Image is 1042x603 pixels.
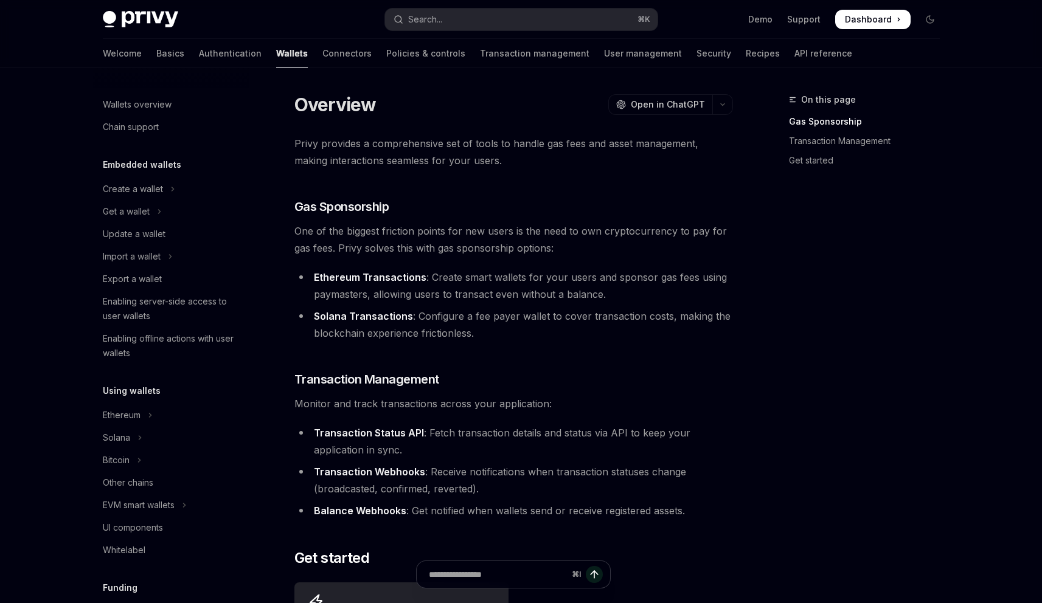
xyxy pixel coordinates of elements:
[314,505,406,517] strong: Balance Webhooks
[103,543,145,557] div: Whitelabel
[920,10,940,29] button: Toggle dark mode
[103,294,241,323] div: Enabling server-side access to user wallets
[789,131,950,151] a: Transaction Management
[93,178,249,200] button: Toggle Create a wallet section
[637,15,650,24] span: ⌘ K
[103,453,130,467] div: Bitcoin
[103,272,162,286] div: Export a wallet
[93,404,249,426] button: Toggle Ethereum section
[103,331,241,360] div: Enabling offline actions with user wallets
[93,201,249,222] button: Toggle Get a wallet section
[103,475,153,490] div: Other chains
[93,223,249,245] a: Update a wallet
[93,291,249,327] a: Enabling server-side access to user wallets
[294,502,733,519] li: : Get notified when wallets send or receive registered assets.
[294,222,733,257] span: One of the biggest friction points for new users is the need to own cryptocurrency to pay for gas...
[294,548,369,568] span: Get started
[103,581,137,595] h5: Funding
[103,498,175,512] div: EVM smart wallets
[103,430,130,445] div: Solana
[103,120,159,134] div: Chain support
[294,424,733,458] li: : Fetch transaction details and status via API to keep your application in sync.
[586,566,603,583] button: Send message
[794,39,852,68] a: API reference
[696,39,731,68] a: Security
[294,94,377,115] h1: Overview
[103,157,181,172] h5: Embedded wallets
[93,449,249,471] button: Toggle Bitcoin section
[103,11,178,28] img: dark logo
[631,98,705,111] span: Open in ChatGPT
[314,271,426,283] strong: Ethereum Transactions
[789,112,950,131] a: Gas Sponsorship
[314,427,424,439] strong: Transaction Status API
[787,13,821,26] a: Support
[386,39,465,68] a: Policies & controls
[314,466,425,478] strong: Transaction Webhooks
[93,517,249,539] a: UI components
[103,39,142,68] a: Welcome
[294,371,439,388] span: Transaction Management
[429,561,567,588] input: Ask a question...
[801,92,856,107] span: On this page
[608,94,712,115] button: Open in ChatGPT
[103,227,165,241] div: Update a wallet
[103,204,150,219] div: Get a wallet
[314,310,413,322] strong: Solana Transactions
[103,384,161,398] h5: Using wallets
[294,308,733,342] li: : Configure a fee payer wallet to cover transaction costs, making the blockchain experience frict...
[103,408,141,422] div: Ethereum
[294,269,733,303] li: : Create smart wallets for your users and sponsor gas fees using paymasters, allowing users to tr...
[604,39,682,68] a: User management
[385,9,658,30] button: Open search
[746,39,780,68] a: Recipes
[103,182,163,196] div: Create a wallet
[789,151,950,170] a: Get started
[276,39,308,68] a: Wallets
[93,268,249,290] a: Export a wallet
[294,198,389,215] span: Gas Sponsorship
[93,94,249,115] a: Wallets overview
[93,116,249,138] a: Chain support
[93,539,249,561] a: Whitelabel
[480,39,589,68] a: Transaction management
[845,13,892,26] span: Dashboard
[199,39,262,68] a: Authentication
[294,463,733,497] li: : Receive notifications when transaction statuses change (broadcasted, confirmed, reverted).
[93,328,249,364] a: Enabling offline actions with user wallets
[748,13,773,26] a: Demo
[322,39,372,68] a: Connectors
[408,12,442,27] div: Search...
[103,97,172,112] div: Wallets overview
[93,472,249,494] a: Other chains
[294,135,733,169] span: Privy provides a comprehensive set of tools to handle gas fees and asset management, making inter...
[835,10,911,29] a: Dashboard
[93,427,249,449] button: Toggle Solana section
[93,494,249,516] button: Toggle EVM smart wallets section
[103,520,163,535] div: UI components
[294,395,733,412] span: Monitor and track transactions across your application:
[93,246,249,267] button: Toggle Import a wallet section
[156,39,184,68] a: Basics
[103,249,161,264] div: Import a wallet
